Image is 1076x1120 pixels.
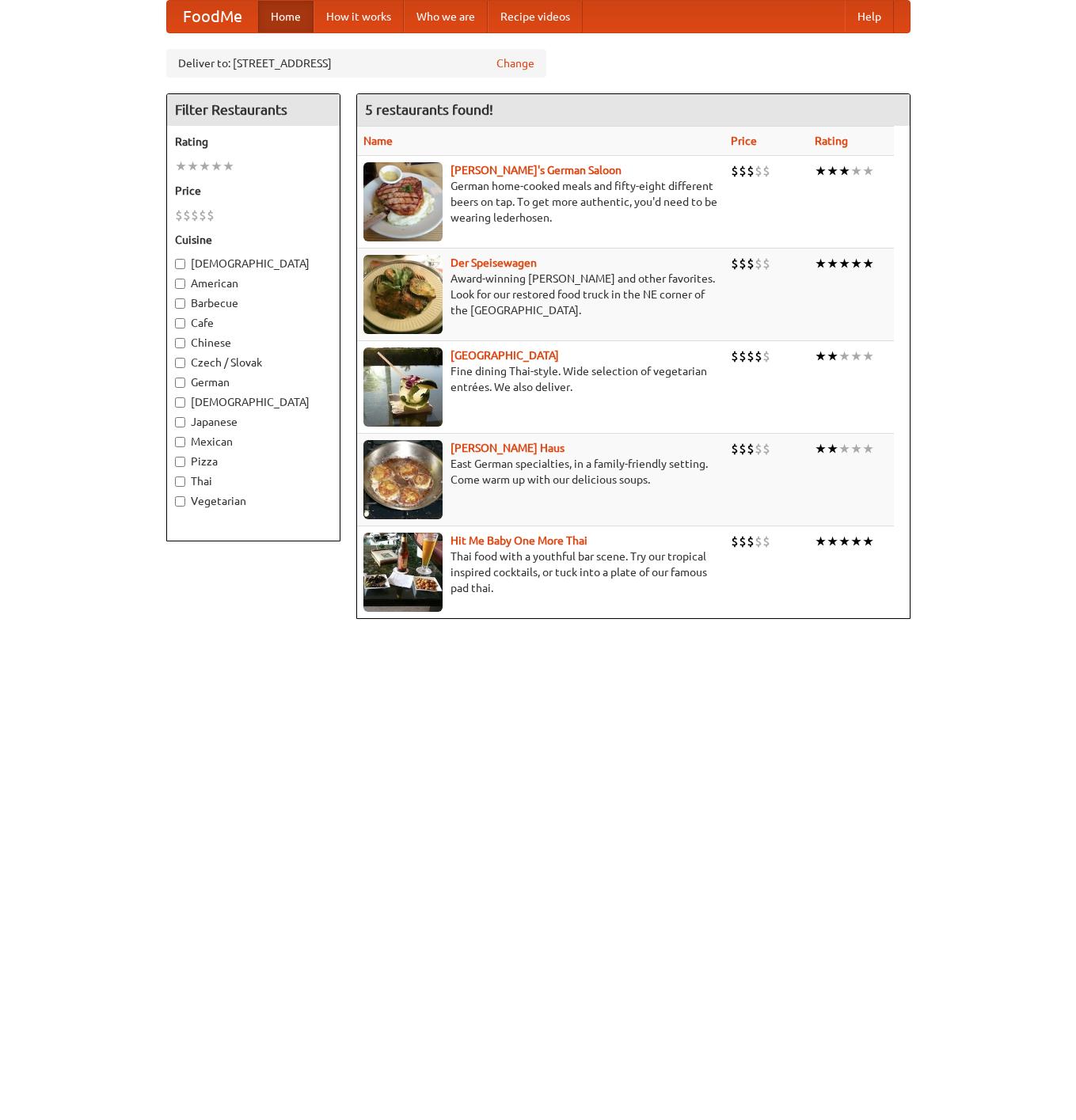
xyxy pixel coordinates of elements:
a: [PERSON_NAME] Haus [451,442,565,454]
input: Mexican [175,437,185,447]
label: Chinese [175,335,332,351]
label: German [175,374,332,390]
li: ★ [827,347,838,365]
a: Price [731,135,757,147]
p: Fine dining Thai-style. Wide selection of vegetarian entrées. We also deliver. [363,363,718,395]
input: American [175,279,185,289]
p: Thai food with a youthful bar scene. Try our tropical inspired cocktails, or tuck into a plate of... [363,549,718,596]
li: ★ [222,158,234,175]
li: $ [199,207,207,224]
li: ★ [862,255,874,272]
b: [PERSON_NAME]'s German Saloon [451,164,622,177]
label: Czech / Slovak [175,355,332,370]
li: ★ [827,162,838,180]
li: $ [762,162,770,180]
a: FoodMe [167,1,258,32]
a: Name [363,135,393,147]
a: Who we are [404,1,488,32]
a: Rating [815,135,848,147]
li: $ [739,533,747,550]
input: Pizza [175,457,185,467]
li: $ [747,255,755,272]
li: $ [747,533,755,550]
label: [DEMOGRAPHIC_DATA] [175,394,332,410]
input: Chinese [175,338,185,348]
li: ★ [838,440,850,457]
li: ★ [815,347,827,365]
li: ★ [862,533,874,550]
li: ★ [815,255,827,272]
img: satay.jpg [363,347,443,427]
li: $ [739,347,747,365]
li: ★ [850,347,862,365]
li: $ [739,255,747,272]
li: $ [755,255,762,272]
li: $ [731,347,739,365]
input: Vegetarian [175,496,185,507]
li: $ [762,440,770,457]
label: American [175,275,332,291]
li: $ [762,533,770,550]
li: $ [731,440,739,457]
p: Award-winning [PERSON_NAME] and other favorites. Look for our restored food truck in the NE corne... [363,271,718,318]
input: Japanese [175,417,185,427]
p: German home-cooked meals and fifty-eight different beers on tap. To get more authentic, you'd nee... [363,178,718,226]
h4: Filter Restaurants [167,94,340,126]
input: German [175,378,185,388]
li: ★ [850,440,862,457]
li: $ [755,533,762,550]
label: Vegetarian [175,493,332,509]
p: East German specialties, in a family-friendly setting. Come warm up with our delicious soups. [363,456,718,488]
li: ★ [211,158,222,175]
li: ★ [838,347,850,365]
b: [GEOGRAPHIC_DATA] [451,349,559,362]
li: ★ [815,533,827,550]
input: Barbecue [175,298,185,309]
a: Hit Me Baby One More Thai [451,534,587,547]
img: esthers.jpg [363,162,443,241]
h5: Cuisine [175,232,332,248]
li: $ [747,440,755,457]
input: Cafe [175,318,185,328]
input: [DEMOGRAPHIC_DATA] [175,397,185,408]
li: ★ [850,162,862,180]
li: ★ [187,158,199,175]
img: babythai.jpg [363,533,443,612]
li: ★ [838,255,850,272]
label: [DEMOGRAPHIC_DATA] [175,256,332,271]
li: $ [739,440,747,457]
li: ★ [850,533,862,550]
li: $ [755,347,762,365]
a: Der Speisewagen [451,256,537,269]
li: ★ [827,255,838,272]
ng-pluralize: 5 restaurants found! [365,102,493,117]
h5: Rating [175,134,332,150]
a: Recipe videos [488,1,583,32]
li: ★ [862,347,874,365]
li: $ [747,162,755,180]
a: How it works [314,1,404,32]
li: $ [762,347,770,365]
input: Czech / Slovak [175,358,185,368]
img: speisewagen.jpg [363,255,443,334]
li: $ [747,347,755,365]
label: Japanese [175,414,332,430]
li: ★ [862,162,874,180]
li: ★ [815,162,827,180]
label: Barbecue [175,295,332,311]
a: Home [258,1,314,32]
a: Change [496,55,534,71]
h5: Price [175,183,332,199]
input: [DEMOGRAPHIC_DATA] [175,259,185,269]
li: ★ [838,162,850,180]
li: $ [755,440,762,457]
input: Thai [175,476,185,487]
li: $ [731,255,739,272]
li: ★ [815,440,827,457]
li: ★ [862,440,874,457]
li: $ [731,533,739,550]
label: Thai [175,473,332,489]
